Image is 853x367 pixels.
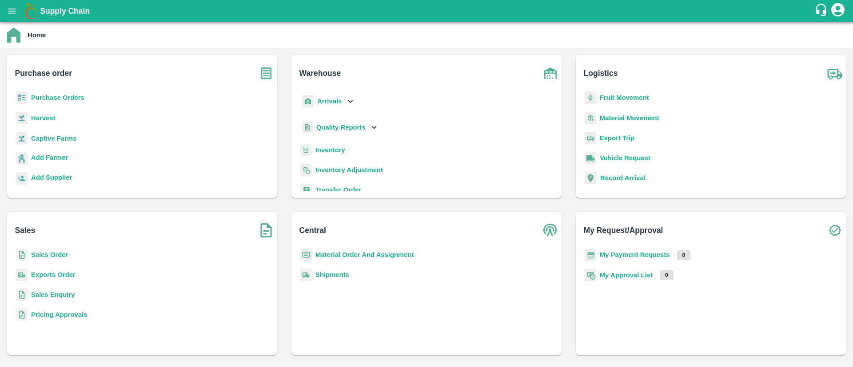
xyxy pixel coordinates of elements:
a: Purchase Orders [31,94,84,101]
a: Export Trip [600,134,634,142]
b: Home [28,32,46,39]
p: 0 [660,270,674,280]
img: warehouse [539,62,562,84]
img: shipments [16,268,28,281]
img: soSales [255,219,277,241]
img: inventory [300,164,312,177]
a: My Payment Requests [600,251,670,258]
div: Arrivals [300,91,355,111]
a: Material Order And Assignment [315,251,414,258]
img: home [7,28,20,43]
img: check [824,219,846,241]
div: Quality Reports [300,118,379,137]
a: Shipments [315,271,349,278]
img: fruit [585,91,596,104]
a: Exports Order [31,271,76,278]
b: Warehouse [299,67,341,79]
b: Logistics [584,67,618,79]
img: central [539,219,562,241]
img: harvest [16,111,28,125]
img: material [585,111,596,125]
button: open drawer [2,1,22,21]
b: Central [299,224,326,237]
a: Inventory [315,146,345,154]
img: whTransfer [300,184,312,197]
img: harvest [16,132,28,145]
img: centralMaterial [300,249,312,261]
img: sales [16,249,28,261]
b: Supply Chain [40,7,90,16]
a: Sales Enquiry [31,291,75,298]
img: purchase [255,62,277,84]
a: Record Arrival [600,174,646,182]
a: Inventory Adjustment [315,166,383,174]
a: Add Farmer [31,153,68,165]
img: shipments [300,268,312,281]
img: sales [16,308,28,321]
b: Add Farmer [31,154,68,161]
a: Captive Farms [31,135,76,142]
a: Add Supplier [31,173,72,185]
div: account of current user [830,2,846,20]
a: Supply Chain [40,5,814,17]
a: Fruit Movement [600,94,649,101]
img: farmer [16,152,28,165]
div: customer-support [814,3,830,19]
a: Pricing Approvals [31,311,87,318]
img: whInventory [300,144,312,157]
b: Purchase order [15,67,72,79]
img: reciept [16,91,28,104]
img: vehicle [585,152,596,165]
a: My Approval List [600,272,653,279]
a: Transfer Order [315,186,361,193]
a: Harvest [31,114,55,122]
img: qualityReport [302,122,313,133]
a: Sales Order [31,251,68,258]
p: 0 [677,250,691,260]
img: truck [824,62,846,84]
img: recordArrival [585,172,597,184]
b: Quality Reports [316,124,366,131]
img: approval [585,268,596,282]
img: sales [16,288,28,301]
img: delivery [585,132,596,145]
b: Add Supplier [31,174,72,181]
b: Sales [15,224,36,237]
a: Material Movement [600,114,659,122]
b: Arrivals [317,98,342,105]
a: Vehicle Request [600,154,650,162]
img: supplier [16,172,28,185]
b: My Request/Approval [584,224,663,237]
img: logo [22,2,40,20]
img: payment [585,249,596,261]
img: whArrival [302,95,314,108]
